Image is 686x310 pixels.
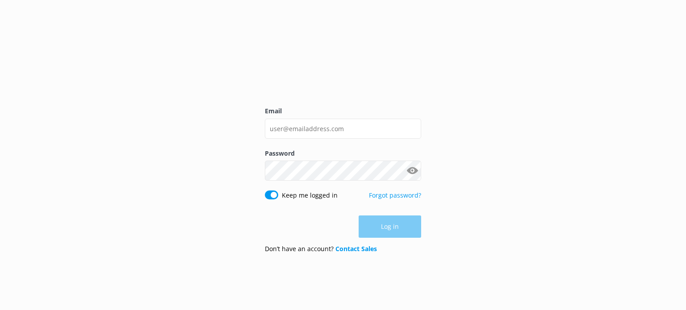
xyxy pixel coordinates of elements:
a: Forgot password? [369,191,421,199]
label: Keep me logged in [282,190,338,200]
label: Email [265,106,421,116]
button: Show password [403,162,421,180]
label: Password [265,149,421,158]
input: user@emailaddress.com [265,119,421,139]
p: Don’t have an account? [265,244,377,254]
a: Contact Sales [335,244,377,253]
